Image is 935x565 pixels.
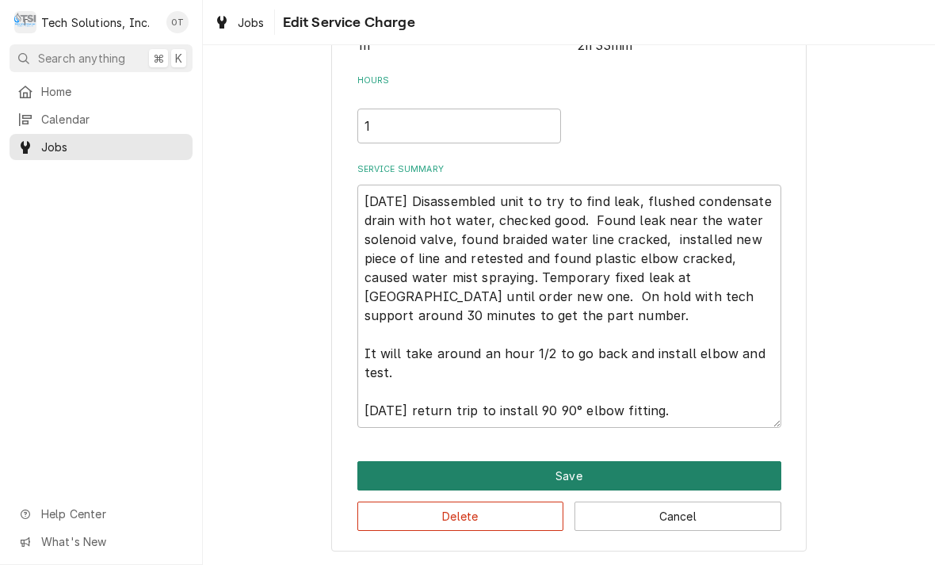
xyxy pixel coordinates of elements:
span: Jobs [238,14,265,31]
a: Jobs [208,10,271,36]
a: Calendar [10,106,193,132]
textarea: [DATE] Disassembled unit to try to find leak, flushed condensate drain with hot water, checked go... [357,185,781,428]
span: Edit Service Charge [278,12,415,33]
span: Search anything [38,50,125,67]
div: Service Summary [357,163,781,428]
a: Go to What's New [10,529,193,555]
div: Tech Solutions, Inc. [41,14,150,31]
span: 1h [357,38,370,53]
label: Service Summary [357,163,781,176]
a: Jobs [10,134,193,160]
div: OT [166,11,189,33]
button: Save [357,461,781,491]
span: Help Center [41,506,183,522]
span: Est. Job Duration [357,36,561,55]
button: Delete [357,502,564,531]
a: Home [10,78,193,105]
span: K [175,50,182,67]
span: Calendar [41,111,185,128]
div: T [14,11,36,33]
span: Total Time Logged [578,36,781,55]
span: Jobs [41,139,185,155]
a: Go to Help Center [10,501,193,527]
span: Home [41,83,185,100]
div: Button Group [357,461,781,531]
div: Tech Solutions, Inc.'s Avatar [14,11,36,33]
div: Button Group Row [357,491,781,531]
div: Otis Tooley's Avatar [166,11,189,33]
span: 2h 33min [578,38,632,53]
div: [object Object] [357,74,561,143]
label: Hours [357,74,561,100]
span: ⌘ [153,50,164,67]
button: Cancel [574,502,781,531]
span: What's New [41,533,183,550]
div: Button Group Row [357,461,781,491]
button: Search anything⌘K [10,44,193,72]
